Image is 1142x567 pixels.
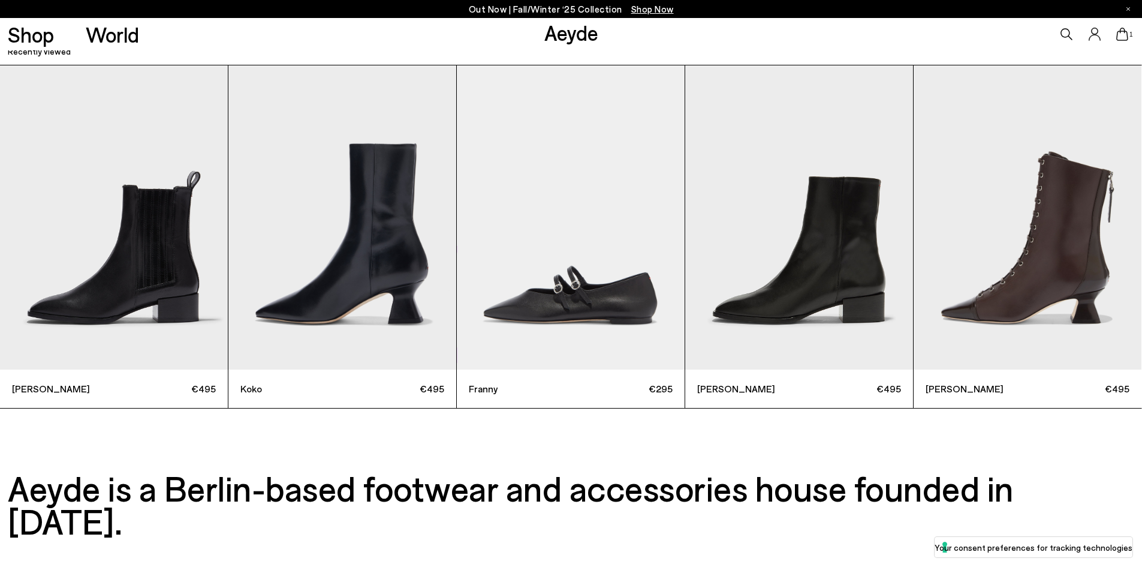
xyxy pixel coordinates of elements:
span: €495 [799,381,901,396]
div: 2 / 5 [228,65,457,408]
img: Lee Leather Ankle Boots [685,65,913,370]
button: Your consent preferences for tracking technologies [935,537,1132,557]
h2: Recently Viewed [8,46,71,58]
img: Franny Double-Strap Flats [457,65,685,370]
img: Koko Regal Heel Boots [228,65,456,370]
h3: Aeyde is a Berlin-based footwear and accessories house founded in [DATE]. [8,472,1134,538]
a: Franny €295 [457,65,685,407]
span: €295 [571,381,673,396]
span: [PERSON_NAME] [926,382,1028,396]
a: Koko €495 [228,65,456,407]
span: Navigate to /collections/new-in [631,4,674,14]
span: 1 [1128,31,1134,38]
a: Aeyde [544,20,598,45]
span: [PERSON_NAME] [697,382,799,396]
span: €495 [114,381,216,396]
a: 1 [1116,28,1128,41]
div: 5 / 5 [914,65,1142,408]
a: [PERSON_NAME] €495 [914,65,1141,407]
label: Your consent preferences for tracking technologies [935,541,1132,554]
img: Gwen Lace-Up Boots [914,65,1141,370]
div: 4 / 5 [685,65,914,408]
a: World [86,24,139,45]
a: Shop [8,24,54,45]
a: [PERSON_NAME] €495 [685,65,913,407]
span: €495 [342,381,444,396]
span: Koko [240,382,342,396]
span: Franny [469,382,571,396]
div: 3 / 5 [457,65,685,408]
span: [PERSON_NAME] [12,382,114,396]
span: €495 [1028,381,1129,396]
p: Out Now | Fall/Winter ‘25 Collection [469,2,674,17]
